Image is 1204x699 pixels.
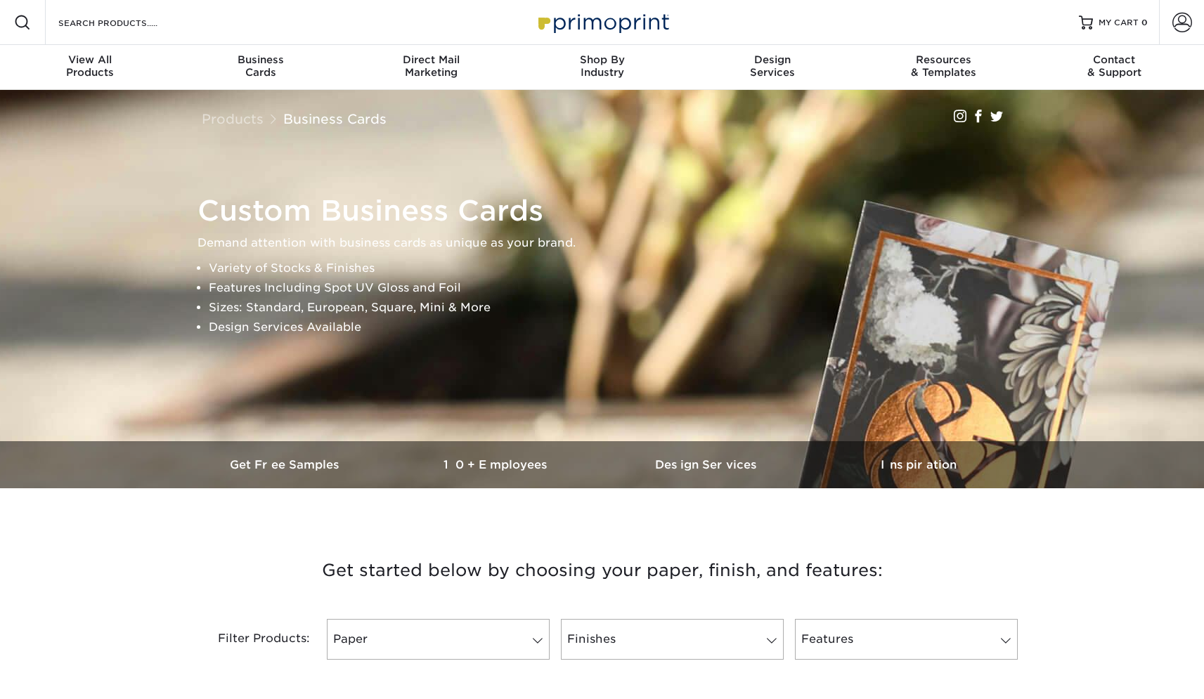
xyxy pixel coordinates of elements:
[391,441,602,488] a: 10+ Employees
[1141,18,1148,27] span: 0
[209,318,1020,337] li: Design Services Available
[191,539,1014,602] h3: Get started below by choosing your paper, finish, and features:
[687,53,858,79] div: Services
[391,458,602,471] h3: 10+ Employees
[209,259,1020,278] li: Variety of Stocks & Finishes
[209,278,1020,298] li: Features Including Spot UV Gloss and Foil
[517,53,687,79] div: Industry
[327,619,550,660] a: Paper
[346,53,517,66] span: Direct Mail
[209,298,1020,318] li: Sizes: Standard, European, Square, Mini & More
[517,53,687,66] span: Shop By
[687,53,858,66] span: Design
[346,53,517,79] div: Marketing
[1099,17,1139,29] span: MY CART
[602,458,813,471] h3: Design Services
[5,45,176,90] a: View AllProducts
[181,441,391,488] a: Get Free Samples
[346,45,517,90] a: Direct MailMarketing
[858,53,1029,66] span: Resources
[175,53,346,79] div: Cards
[813,458,1024,471] h3: Inspiration
[813,441,1024,488] a: Inspiration
[5,53,176,79] div: Products
[1029,53,1200,79] div: & Support
[175,53,346,66] span: Business
[532,7,673,37] img: Primoprint
[561,619,784,660] a: Finishes
[858,53,1029,79] div: & Templates
[795,619,1018,660] a: Features
[687,45,858,90] a: DesignServices
[181,619,321,660] div: Filter Products:
[5,53,176,66] span: View All
[181,458,391,471] h3: Get Free Samples
[175,45,346,90] a: BusinessCards
[198,194,1020,228] h1: Custom Business Cards
[858,45,1029,90] a: Resources& Templates
[1029,53,1200,66] span: Contact
[57,14,194,31] input: SEARCH PRODUCTS.....
[602,441,813,488] a: Design Services
[517,45,687,90] a: Shop ByIndustry
[283,111,387,126] a: Business Cards
[1029,45,1200,90] a: Contact& Support
[198,233,1020,253] p: Demand attention with business cards as unique as your brand.
[202,111,264,126] a: Products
